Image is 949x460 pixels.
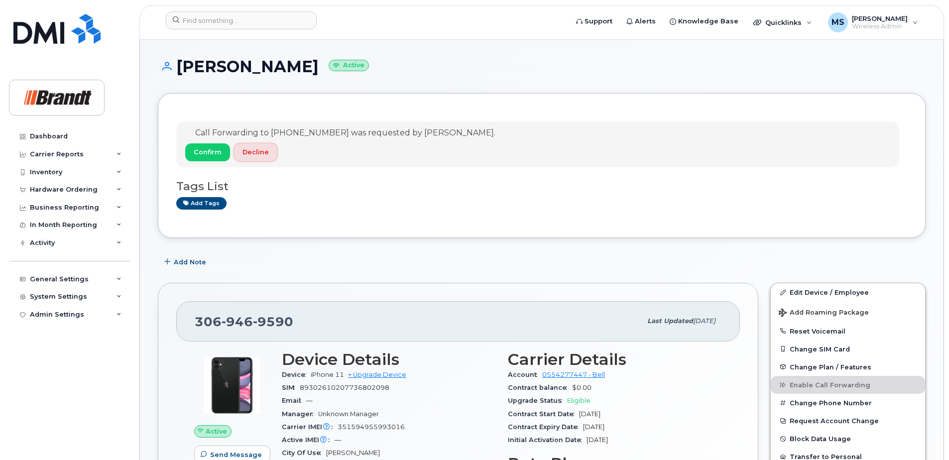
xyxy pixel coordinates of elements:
span: Contract balance [508,384,572,391]
button: Request Account Change [771,412,925,430]
h3: Device Details [282,350,496,368]
a: + Upgrade Device [348,371,406,378]
button: Add Roaming Package [771,302,925,322]
button: Change SIM Card [771,340,925,358]
small: Active [329,60,369,71]
span: Account [508,371,542,378]
a: Edit Device / Employee [771,283,925,301]
span: Active [206,427,227,436]
span: $0.00 [572,384,592,391]
span: Contract Start Date [508,410,579,418]
span: Initial Activation Date [508,436,587,444]
span: Unknown Manager [318,410,379,418]
button: Decline [234,143,277,161]
span: 306 [195,314,293,329]
span: 351594955993016 [338,423,405,431]
span: Upgrade Status [508,397,567,404]
img: iPhone_11.jpg [202,355,262,415]
span: Call Forwarding to [PHONE_NUMBER] was requested by [PERSON_NAME]. [195,128,495,137]
span: Change Plan / Features [790,363,871,370]
button: Reset Voicemail [771,322,925,340]
span: [PERSON_NAME] [326,449,380,457]
span: iPhone 11 [311,371,344,378]
span: Send Message [210,450,262,460]
button: Confirm [185,143,230,161]
span: Device [282,371,311,378]
span: Add Note [174,257,206,267]
span: Eligible [567,397,591,404]
span: Add Roaming Package [779,309,869,318]
span: Enable Call Forwarding [790,381,870,389]
span: Manager [282,410,318,418]
a: Add tags [176,197,227,210]
button: Enable Call Forwarding [771,376,925,394]
span: Active IMEI [282,436,335,444]
span: — [306,397,313,404]
span: Contract Expiry Date [508,423,583,431]
span: [DATE] [579,410,600,418]
h3: Tags List [176,180,907,193]
span: — [335,436,341,444]
h1: [PERSON_NAME] [158,58,926,75]
button: Change Plan / Features [771,358,925,376]
span: SIM [282,384,300,391]
span: Email [282,397,306,404]
span: Last updated [647,317,693,325]
button: Change Phone Number [771,394,925,412]
button: Add Note [158,253,215,271]
span: Decline [242,147,269,157]
span: Confirm [194,147,222,157]
span: 9590 [253,314,293,329]
span: City Of Use [282,449,326,457]
span: 89302610207736802098 [300,384,389,391]
a: 0554277447 - Bell [542,371,605,378]
span: [DATE] [587,436,608,444]
span: [DATE] [693,317,715,325]
span: Carrier IMEI [282,423,338,431]
h3: Carrier Details [508,350,722,368]
button: Block Data Usage [771,430,925,448]
span: 946 [222,314,253,329]
span: [DATE] [583,423,604,431]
